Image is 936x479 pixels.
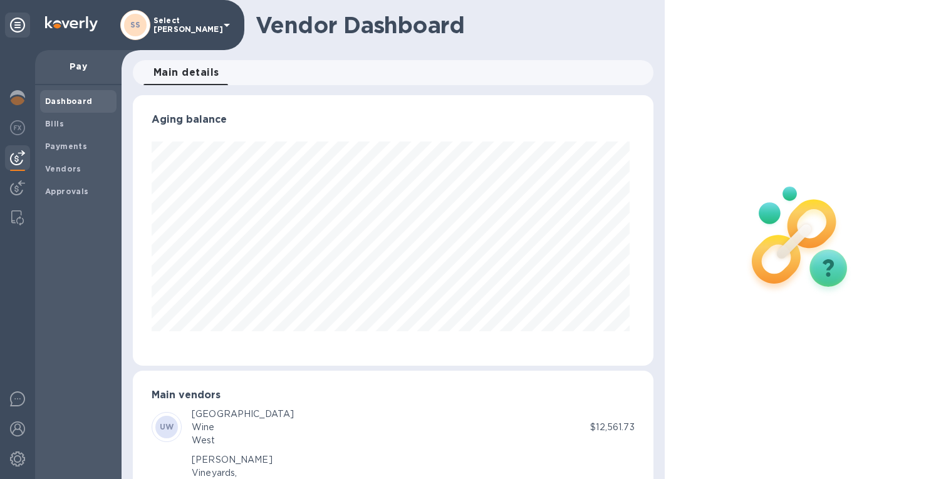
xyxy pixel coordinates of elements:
[152,114,635,126] h3: Aging balance
[45,119,64,128] b: Bills
[45,16,98,31] img: Logo
[256,12,645,38] h1: Vendor Dashboard
[192,408,294,421] div: [GEOGRAPHIC_DATA]
[10,120,25,135] img: Foreign exchange
[192,421,294,434] div: Wine
[153,16,216,34] p: Select [PERSON_NAME]
[192,453,273,466] div: [PERSON_NAME]
[590,421,634,434] p: $12,561.73
[45,60,112,73] p: Pay
[192,434,294,447] div: West
[5,13,30,38] div: Unpin categories
[152,389,635,401] h3: Main vendors
[45,164,81,173] b: Vendors
[45,187,89,196] b: Approvals
[160,422,174,431] b: UW
[45,142,87,151] b: Payments
[153,64,219,81] span: Main details
[130,20,141,29] b: SS
[45,96,93,106] b: Dashboard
